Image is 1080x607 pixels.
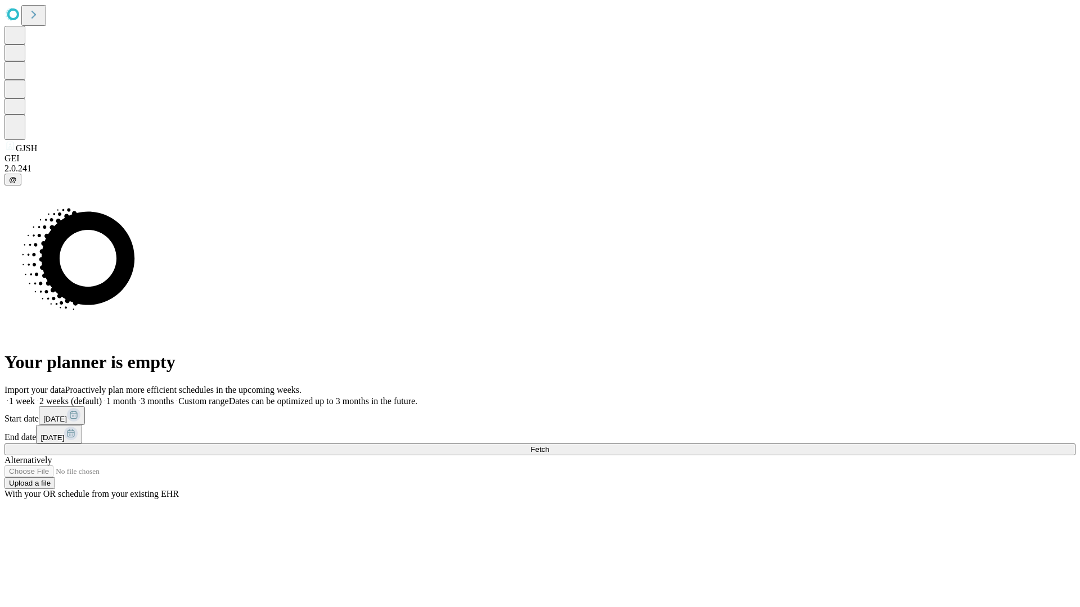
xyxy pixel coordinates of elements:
h1: Your planner is empty [4,352,1075,373]
button: [DATE] [39,406,85,425]
span: GJSH [16,143,37,153]
span: 2 weeks (default) [39,396,102,406]
span: 1 month [106,396,136,406]
span: Alternatively [4,455,52,465]
button: Upload a file [4,477,55,489]
span: Custom range [178,396,228,406]
span: Import your data [4,385,65,395]
div: 2.0.241 [4,164,1075,174]
span: Fetch [530,445,549,454]
button: Fetch [4,443,1075,455]
span: With your OR schedule from your existing EHR [4,489,179,499]
button: @ [4,174,21,185]
div: GEI [4,153,1075,164]
span: [DATE] [40,433,64,442]
span: Dates can be optimized up to 3 months in the future. [229,396,417,406]
div: End date [4,425,1075,443]
span: [DATE] [43,415,67,423]
span: 3 months [141,396,174,406]
button: [DATE] [36,425,82,443]
span: 1 week [9,396,35,406]
span: Proactively plan more efficient schedules in the upcoming weeks. [65,385,301,395]
span: @ [9,175,17,184]
div: Start date [4,406,1075,425]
